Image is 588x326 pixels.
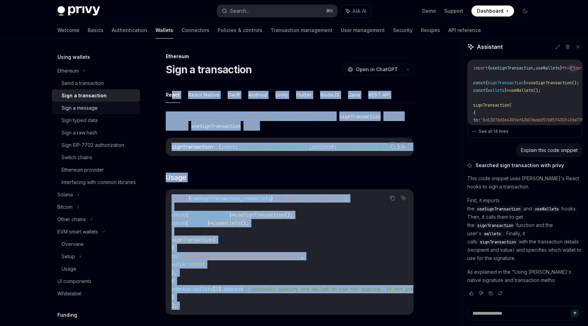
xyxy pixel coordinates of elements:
[57,22,79,39] a: Welcome
[422,8,436,14] a: Demo
[312,144,331,150] span: options
[273,195,284,202] span: from
[485,80,488,86] span: {
[213,237,216,243] span: (
[473,102,509,108] span: signTransaction
[52,238,140,250] a: Overview
[166,53,414,60] div: Ethereum
[180,253,301,259] span: '0xE3070d3e4309afA3bC9a6b057685743CF42da77C'
[473,117,480,123] span: to:
[194,286,213,292] span: wallets
[485,88,488,93] span: {
[520,6,531,17] button: Toggle dark mode
[52,275,140,287] a: UI components
[343,64,402,75] button: Open in ChatGPT
[166,63,252,76] h1: Sign a transaction
[271,195,273,202] span: }
[172,294,174,301] span: }
[185,212,188,218] span: {
[57,6,100,16] img: dark logo
[320,87,340,103] button: NodeJS
[166,111,414,131] span: To send a transaction from a wallet using the React SDK, use the method from the hook:
[240,220,249,226] span: ();
[473,125,488,130] span: value:
[155,22,173,39] a: Wallets
[467,196,582,262] p: First, it imports the and hooks. Then, it calls them to get the function and the user's . Finally...
[477,223,513,228] span: signTransaction
[188,87,219,103] button: React Native
[185,220,188,226] span: {
[399,142,408,151] button: Ask AI
[166,173,186,182] span: Usage
[172,237,213,243] span: signTransaction
[243,195,271,202] span: useWallets
[331,144,337,150] span: ?:
[284,212,293,218] span: ();
[188,220,207,226] span: wallets
[62,252,75,261] div: Setup
[210,220,213,226] span: =
[477,43,503,51] span: Assistant
[52,176,140,188] a: Interfacing with common libraries
[348,87,360,103] button: Java
[341,22,385,39] a: User management
[52,102,140,114] a: Sign a message
[172,144,213,150] span: signTransaction
[467,268,582,284] p: As explained in the "Using [PERSON_NAME]'s native signature and transaction metho
[57,277,91,285] div: UI components
[52,164,140,176] a: Ethereum provider
[509,102,512,108] span: (
[560,65,562,71] span: }
[326,8,333,14] span: ⌘ K
[112,22,147,39] a: Authentication
[235,144,238,150] span: :
[172,245,174,251] span: {
[301,253,304,259] span: ,
[62,104,98,112] div: Sign a message
[388,142,397,151] button: Copy the contents from the code block
[271,22,333,39] a: Transaction management
[62,129,97,137] div: Sign a raw hash
[526,80,529,86] span: =
[232,212,235,218] span: =
[352,8,366,14] span: Ask AI
[248,87,267,103] button: Android
[507,88,509,93] span: =
[172,286,194,292] span: address:
[397,144,400,150] span: )
[533,65,536,71] span: ,
[62,178,136,186] div: Interfacing with common libraries
[88,22,104,39] a: Basics
[52,287,140,300] a: Whitelabel
[568,64,577,73] button: Copy the contents from the code block
[188,195,191,202] span: {
[62,153,92,162] div: Switch chains
[562,65,572,71] span: from
[217,5,337,17] button: Search...⌘K
[467,162,582,169] button: Searched sign transaction with privy
[529,80,572,86] span: useSignTransaction
[243,286,515,292] span: // Optional: Specify the wallet to use for signing. If not provided, the first wallet will be used.
[62,265,76,273] div: Usage
[52,114,140,127] a: Sign typed data
[182,22,209,39] a: Connectors
[421,22,440,39] a: Recipes
[57,290,81,298] div: Whitelabel
[221,144,235,150] span: input
[488,65,490,71] span: {
[57,215,86,224] div: Other chains
[57,203,73,211] div: Bitcoin
[521,147,578,154] div: Explain this code snippet
[399,194,408,203] button: Ask AI
[477,8,503,14] span: Dashboard
[62,166,104,174] div: Ethereum provider
[172,303,177,309] span: );
[52,127,140,139] a: Sign a raw hash
[213,220,240,226] span: useWallets
[172,278,174,284] span: {
[52,77,140,89] a: Send a transaction
[52,151,140,164] a: Switch chains
[345,195,348,202] span: ;
[472,127,578,136] button: See all 14 lines
[62,79,104,87] div: Send a transaction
